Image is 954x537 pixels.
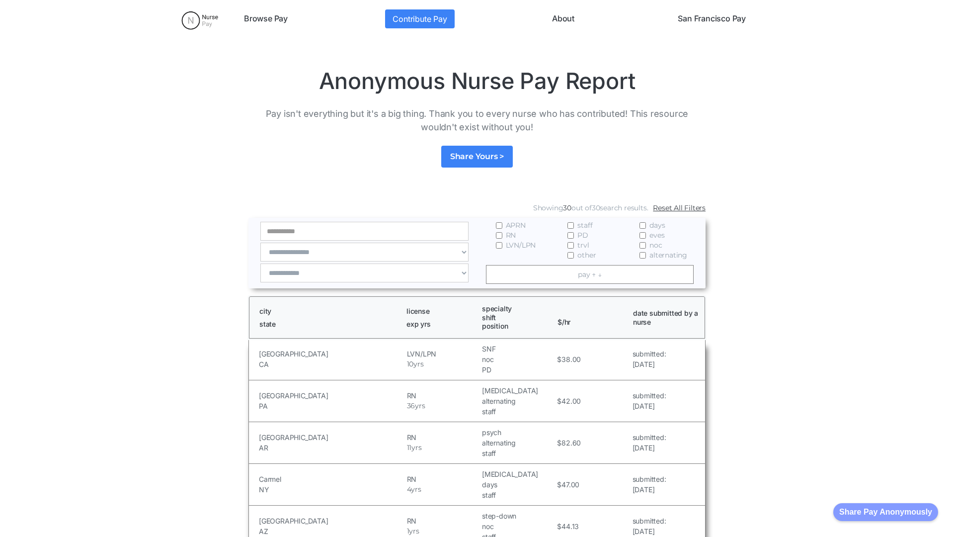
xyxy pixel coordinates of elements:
[649,220,665,230] span: days
[406,320,473,329] h1: exp yrs
[561,396,581,406] h5: 42.00
[482,438,555,448] h5: alternating
[561,479,579,490] h5: 47.00
[557,479,561,490] h5: $
[482,448,555,458] h5: staff
[248,107,706,134] p: Pay isn't everything but it's a big thing. Thank you to every nurse who has contributed! This res...
[482,344,555,354] h5: SNF
[407,474,479,484] h5: RN
[385,9,454,28] a: Contribute Pay
[496,222,502,229] input: APRN
[415,401,425,411] h5: yrs
[240,9,292,28] a: Browse Pay
[633,443,666,453] h5: [DATE]
[482,364,555,375] h5: PD
[407,401,415,411] h5: 36
[548,9,578,28] a: About
[482,511,555,521] h5: step-down
[639,222,646,229] input: days
[506,220,526,230] span: APRN
[407,390,479,401] h5: RN
[633,474,666,484] h5: submitted:
[577,250,596,260] span: other
[406,307,473,316] h1: license
[633,401,666,411] h5: [DATE]
[482,396,555,406] h5: alternating
[633,484,666,495] h5: [DATE]
[633,474,666,495] a: submitted:[DATE]
[259,516,404,526] h5: [GEOGRAPHIC_DATA]
[561,521,579,532] h5: 44.13
[649,240,662,250] span: noc
[407,484,411,495] h5: 4
[259,474,404,484] h5: Carmel
[639,232,646,239] input: eves
[653,203,706,213] a: Reset All Filters
[567,252,574,259] input: other
[506,240,536,250] span: LVN/LPN
[633,432,666,443] h5: submitted:
[563,203,571,212] span: 30
[259,349,404,359] h5: [GEOGRAPHIC_DATA]
[482,304,549,313] h1: specialty
[496,232,502,239] input: RN
[259,401,404,411] h5: PA
[411,443,421,453] h5: yrs
[567,222,574,229] input: staff
[413,359,423,369] h5: yrs
[557,521,561,532] h5: $
[411,484,421,495] h5: yrs
[482,479,555,490] h5: days
[482,427,555,438] h5: psych
[259,443,404,453] h5: AR
[649,250,687,260] span: alternating
[674,9,750,28] a: San Francisco Pay
[482,385,555,396] h5: [MEDICAL_DATA]
[561,438,581,448] h5: 82.60
[633,309,700,326] h1: date submitted by a nurse
[633,349,666,359] h5: submitted:
[639,242,646,249] input: noc
[482,322,549,331] h1: position
[557,396,561,406] h5: $
[407,349,479,359] h5: LVN/LPN
[533,203,648,213] div: Showing out of search results.
[409,526,419,537] h5: yrs
[482,490,555,500] h5: staff
[633,516,666,526] h5: submitted:
[482,406,555,417] h5: staff
[407,359,414,369] h5: 10
[577,230,588,240] span: PD
[259,484,404,495] h5: NY
[567,232,574,239] input: PD
[567,242,574,249] input: trvl
[482,354,555,364] h5: noc
[633,516,666,537] a: submitted:[DATE]
[557,438,561,448] h5: $
[577,240,589,250] span: trvl
[633,359,666,369] h5: [DATE]
[833,503,938,521] button: Share Pay Anonymously
[407,443,412,453] h5: 11
[633,526,666,537] h5: [DATE]
[633,432,666,453] a: submitted:[DATE]
[633,390,666,401] h5: submitted:
[633,349,666,369] a: submitted:[DATE]
[561,354,581,364] h5: 38.00
[482,469,555,479] h5: [MEDICAL_DATA]
[259,526,404,537] h5: AZ
[633,390,666,411] a: submitted:[DATE]
[248,67,706,95] h1: Anonymous Nurse Pay Report
[486,265,694,284] a: pay ↑ ↓
[441,146,513,168] a: Share Yours >
[407,516,479,526] h5: RN
[259,307,397,316] h1: city
[577,220,592,230] span: staff
[557,354,561,364] h5: $
[649,230,664,240] span: eves
[259,432,404,443] h5: [GEOGRAPHIC_DATA]
[592,203,600,212] span: 30
[259,320,397,329] h1: state
[496,242,502,249] input: LVN/LPN
[248,200,706,288] form: Email Form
